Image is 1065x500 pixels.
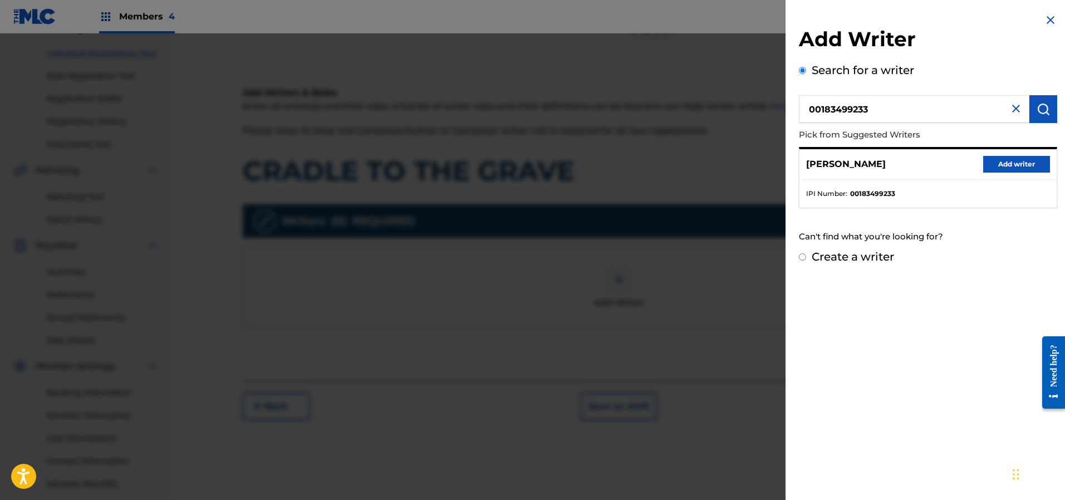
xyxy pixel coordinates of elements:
img: Top Rightsholders [99,10,112,23]
img: Search Works [1037,102,1050,116]
label: Search for a writer [812,63,914,77]
div: Can't find what you're looking for? [799,225,1057,249]
span: IPI Number : [806,189,847,199]
img: close [1009,102,1023,115]
p: [PERSON_NAME] [806,158,886,171]
strong: 00183499233 [850,189,895,199]
img: MLC Logo [13,8,56,24]
span: 4 [169,11,175,22]
input: Search writer's name or IPI Number [799,95,1029,123]
div: Drag [1013,458,1019,491]
label: Create a writer [812,250,894,263]
p: Pick from Suggested Writers [799,123,994,147]
h2: Add Writer [799,27,1057,55]
iframe: Chat Widget [1009,447,1065,500]
button: Add writer [983,156,1050,173]
iframe: Resource Center [1034,328,1065,418]
span: Members [119,10,175,23]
